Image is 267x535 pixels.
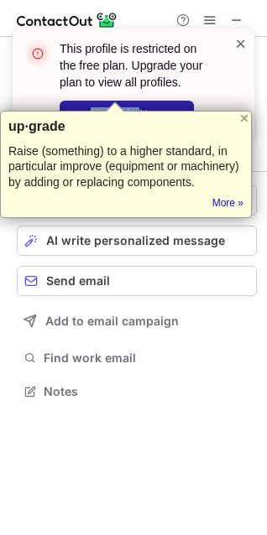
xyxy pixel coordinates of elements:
span: Send email [46,274,110,288]
button: Add to email campaign [17,306,257,336]
span: Add to email campaign [45,314,179,328]
button: AI write personalized message [17,226,257,256]
img: error [24,40,51,67]
button: Find work email [17,346,257,370]
button: Notes [17,380,257,403]
button: Send email [17,266,257,296]
span: Find work email [44,351,250,366]
img: ContactOut v5.3.10 [17,10,118,30]
span: Upgrade Now [91,107,163,121]
header: This profile is restricted on the free plan. Upgrade your plan to view all profiles. [60,40,214,91]
span: AI write personalized message [46,234,225,247]
span: Notes [44,384,250,399]
button: Upgrade Now [60,101,194,127]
